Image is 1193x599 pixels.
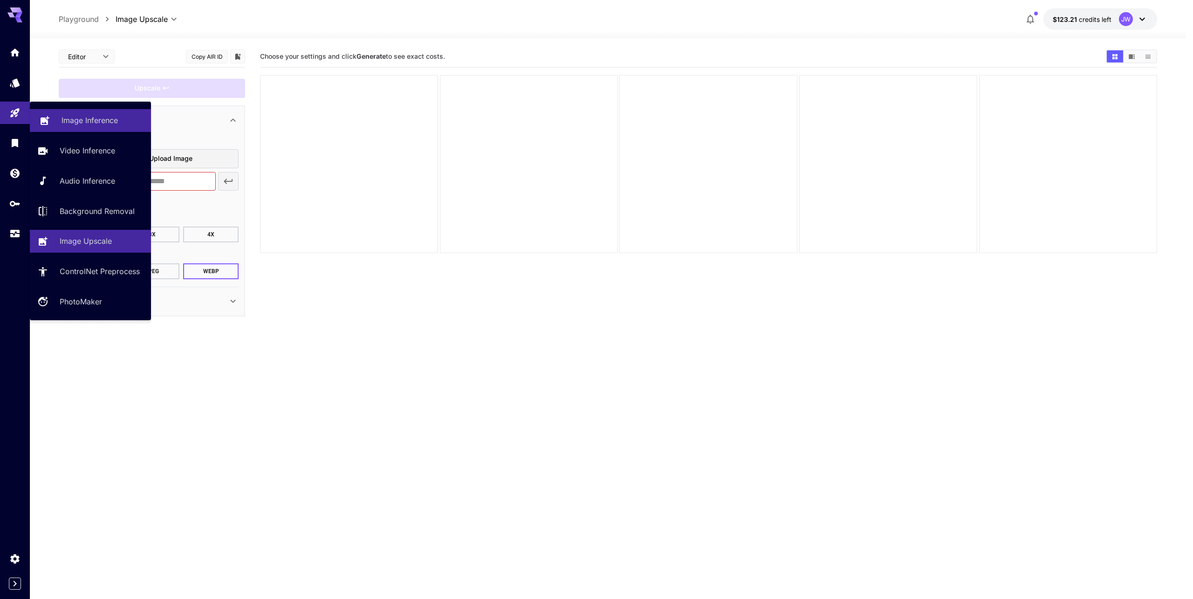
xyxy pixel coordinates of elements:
span: Drag or upload image [123,153,192,165]
button: $123.20798 [1043,8,1157,30]
div: JW [1119,12,1133,26]
button: Show media in grid view [1107,50,1123,62]
span: Editor [68,52,97,62]
div: Show media in grid viewShow media in video viewShow media in list view [1106,49,1157,63]
div: Usage [9,228,21,240]
p: Playground [59,14,99,25]
button: Expand sidebar [9,578,21,590]
div: Playground [9,107,21,119]
div: Please fill the prompt [59,79,245,98]
div: Models [9,77,21,89]
div: $123.20798 [1053,14,1111,24]
div: Wallet [9,167,21,179]
button: WEBP [183,263,239,279]
button: 3X [124,227,180,242]
button: JPEG [124,263,180,279]
span: $123.21 [1053,15,1079,23]
button: Show media in video view [1124,50,1140,62]
span: Image Upscale [116,14,168,25]
nav: breadcrumb [59,14,116,25]
div: API Keys [9,198,21,209]
b: Generate [357,52,386,60]
div: Home [9,47,21,58]
span: credits left [1079,15,1111,23]
div: Settings [9,553,21,565]
div: Library [9,137,21,149]
button: Copy AIR ID [186,50,228,63]
button: Add to library [233,51,242,62]
span: Choose your settings and click to see exact costs. [260,52,445,60]
button: Show media in list view [1140,50,1156,62]
iframe: Chat Widget [984,224,1193,599]
button: 4X [183,227,239,242]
